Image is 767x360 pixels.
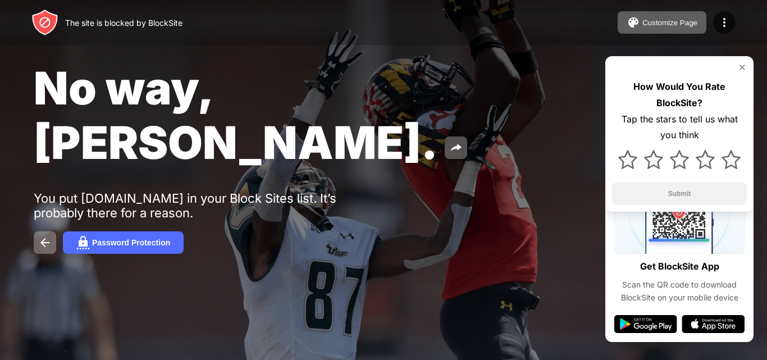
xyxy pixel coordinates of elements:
[612,111,747,144] div: Tap the stars to tell us what you think
[670,150,689,169] img: star.svg
[738,63,747,72] img: rate-us-close.svg
[31,9,58,36] img: header-logo.svg
[34,61,438,170] span: No way, [PERSON_NAME].
[627,16,640,29] img: pallet.svg
[449,141,463,154] img: share.svg
[34,218,299,347] iframe: Banner
[614,315,677,333] img: google-play.svg
[644,150,663,169] img: star.svg
[34,191,381,220] div: You put [DOMAIN_NAME] in your Block Sites list. It’s probably there for a reason.
[612,183,747,205] button: Submit
[65,18,182,28] div: The site is blocked by BlockSite
[618,150,637,169] img: star.svg
[682,315,745,333] img: app-store.svg
[722,150,741,169] img: star.svg
[612,79,747,111] div: How Would You Rate BlockSite?
[618,11,706,34] button: Customize Page
[696,150,715,169] img: star.svg
[642,19,697,27] div: Customize Page
[718,16,731,29] img: menu-icon.svg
